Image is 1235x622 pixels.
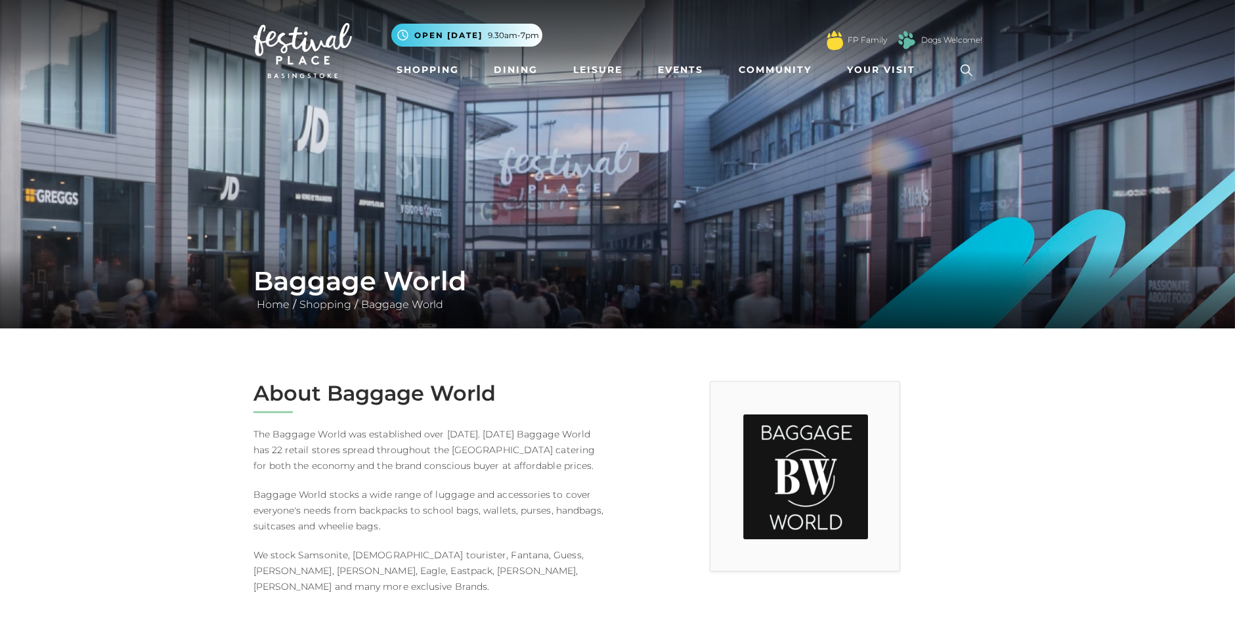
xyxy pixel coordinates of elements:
[568,58,628,82] a: Leisure
[296,298,355,311] a: Shopping
[733,58,817,82] a: Community
[253,265,982,297] h1: Baggage World
[253,487,608,534] p: Baggage World stocks a wide range of luggage and accessories to cover everyone's needs from backp...
[253,381,608,406] h2: About Baggage World
[253,23,352,78] img: Festival Place Logo
[253,298,293,311] a: Home
[244,265,992,313] div: / /
[391,58,464,82] a: Shopping
[414,30,483,41] span: Open [DATE]
[253,426,608,474] p: The Baggage World was established over [DATE]. [DATE] Baggage World has 22 retail stores spread t...
[358,298,446,311] a: Baggage World
[253,547,608,594] p: We stock Samsonite, [DEMOGRAPHIC_DATA] tourister, Fantana, Guess, [PERSON_NAME], [PERSON_NAME], E...
[848,34,887,46] a: FP Family
[842,58,927,82] a: Your Visit
[488,30,539,41] span: 9.30am-7pm
[921,34,982,46] a: Dogs Welcome!
[653,58,708,82] a: Events
[847,63,915,77] span: Your Visit
[391,24,542,47] button: Open [DATE] 9.30am-7pm
[488,58,543,82] a: Dining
